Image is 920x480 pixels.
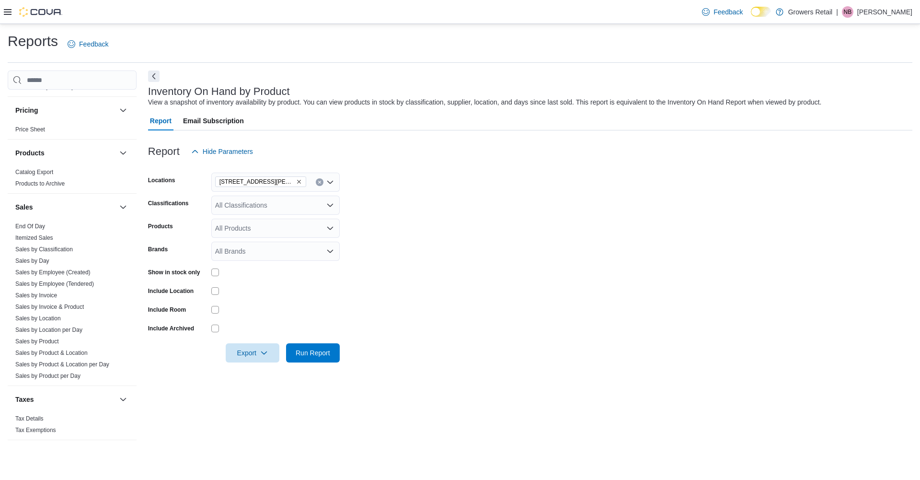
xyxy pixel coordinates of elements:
[15,234,53,241] a: Itemized Sales
[15,415,44,422] a: Tax Details
[8,413,137,440] div: Taxes
[15,395,34,404] h3: Taxes
[148,325,194,332] label: Include Archived
[148,287,194,295] label: Include Location
[15,246,73,253] a: Sales by Classification
[15,426,56,434] span: Tax Exemptions
[713,7,743,17] span: Feedback
[148,146,180,157] h3: Report
[15,373,80,379] a: Sales by Product per Day
[219,177,294,187] span: [STREET_ADDRESS][PERSON_NAME]
[15,361,109,368] a: Sales by Product & Location per Day
[226,343,279,363] button: Export
[15,148,45,158] h3: Products
[148,97,822,107] div: View a snapshot of inventory availability by product. You can view products in stock by classific...
[15,105,38,115] h3: Pricing
[15,315,61,322] span: Sales by Location
[857,6,912,18] p: [PERSON_NAME]
[15,338,59,345] a: Sales by Product
[15,169,53,176] a: Catalog Export
[8,124,137,139] div: Pricing
[117,105,129,116] button: Pricing
[15,168,53,176] span: Catalog Export
[148,246,168,253] label: Brands
[844,6,852,18] span: NB
[326,178,334,186] button: Open list of options
[215,176,306,187] span: 821 Brimley Road
[15,202,115,212] button: Sales
[842,6,853,18] div: Noelle Bernabe
[148,222,173,230] label: Products
[326,247,334,255] button: Open list of options
[15,415,44,422] span: Tax Details
[836,6,838,18] p: |
[15,350,88,356] a: Sales by Product & Location
[15,304,84,310] a: Sales by Invoice & Product
[15,105,115,115] button: Pricing
[15,292,57,299] span: Sales by Invoice
[326,224,334,232] button: Open list of options
[326,201,334,209] button: Open list of options
[148,199,189,207] label: Classifications
[15,361,109,368] span: Sales by Product & Location per Day
[15,315,61,322] a: Sales by Location
[8,166,137,193] div: Products
[8,32,58,51] h1: Reports
[15,269,91,276] a: Sales by Employee (Created)
[187,142,257,161] button: Hide Parameters
[296,179,302,185] button: Remove 821 Brimley Road from selection in this group
[15,222,45,230] span: End Of Day
[15,338,59,345] span: Sales by Product
[79,39,108,49] span: Feedback
[15,427,56,433] a: Tax Exemptions
[19,7,62,17] img: Cova
[15,269,91,276] span: Sales by Employee (Created)
[117,201,129,213] button: Sales
[286,343,340,363] button: Run Report
[15,327,82,333] a: Sales by Location per Day
[183,111,244,130] span: Email Subscription
[148,306,186,314] label: Include Room
[751,7,771,17] input: Dark Mode
[15,223,45,230] a: End Of Day
[15,246,73,253] span: Sales by Classification
[203,147,253,156] span: Hide Parameters
[15,395,115,404] button: Taxes
[15,148,115,158] button: Products
[15,258,49,264] a: Sales by Day
[148,70,160,82] button: Next
[150,111,172,130] span: Report
[148,176,175,184] label: Locations
[296,348,330,358] span: Run Report
[15,292,57,299] a: Sales by Invoice
[231,343,274,363] span: Export
[316,178,323,186] button: Clear input
[698,2,747,22] a: Feedback
[148,86,290,97] h3: Inventory On Hand by Product
[117,394,129,405] button: Taxes
[15,281,94,287] a: Sales by Employee (Tendered)
[15,180,65,187] a: Products to Archive
[15,126,45,133] a: Price Sheet
[64,35,112,54] a: Feedback
[117,147,129,159] button: Products
[8,221,137,386] div: Sales
[788,6,833,18] p: Growers Retail
[15,202,33,212] h3: Sales
[148,269,200,276] label: Show in stock only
